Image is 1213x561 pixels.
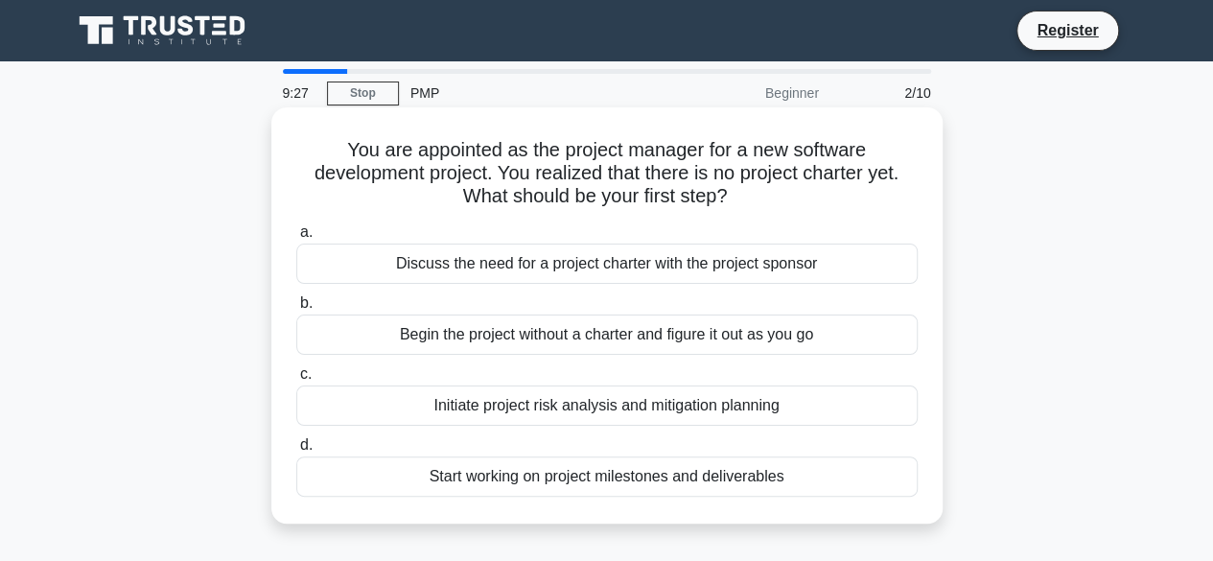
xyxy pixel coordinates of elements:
div: Start working on project milestones and deliverables [296,456,918,497]
div: Discuss the need for a project charter with the project sponsor [296,244,918,284]
span: a. [300,223,313,240]
div: 2/10 [830,74,943,112]
div: Initiate project risk analysis and mitigation planning [296,386,918,426]
div: Begin the project without a charter and figure it out as you go [296,315,918,355]
span: d. [300,436,313,453]
h5: You are appointed as the project manager for a new software development project. You realized tha... [294,138,920,209]
div: Beginner [663,74,830,112]
span: c. [300,365,312,382]
a: Stop [327,82,399,105]
a: Register [1025,18,1109,42]
div: 9:27 [271,74,327,112]
div: PMP [399,74,663,112]
span: b. [300,294,313,311]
